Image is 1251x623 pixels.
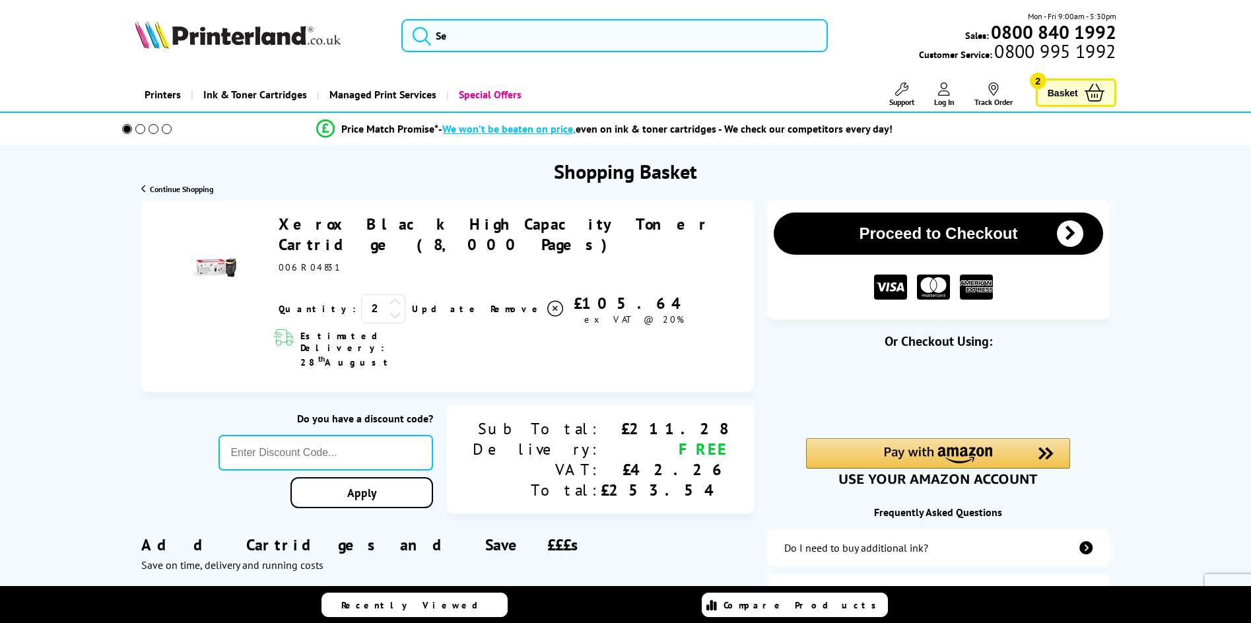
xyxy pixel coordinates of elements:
[473,418,601,439] div: Sub Total:
[438,122,893,135] div: - even on ink & toner cartridges - We check our competitors every day!
[318,354,325,364] sup: th
[965,29,989,42] span: Sales:
[724,599,883,611] span: Compare Products
[767,529,1109,566] a: additional-ink
[321,593,508,617] a: Recently Viewed
[219,412,433,425] div: Do you have a discount code?
[203,78,307,112] span: Ink & Toner Cartridges
[1030,73,1046,89] span: 2
[974,82,1013,107] a: Track Order
[341,599,491,611] span: Recently Viewed
[141,184,213,194] a: Continue Shopping
[934,82,955,107] a: Log In
[1028,10,1116,22] span: Mon - Fri 9:00am - 5:30pm
[554,158,697,184] h1: Shopping Basket
[991,20,1116,44] b: 0800 840 1992
[992,45,1116,57] span: 0800 995 1992
[767,333,1109,350] div: Or Checkout Using:
[806,438,1070,484] div: Amazon Pay - Use your Amazon account
[219,435,433,471] input: Enter Discount Code...
[473,459,601,480] div: VAT:
[190,245,236,291] img: Xerox Black High Capacity Toner Cartridge (8,000 Pages)
[767,506,1109,519] div: Frequently Asked Questions
[473,439,601,459] div: Delivery:
[565,293,704,313] div: £105.64
[446,78,531,112] a: Special Offers
[141,515,754,591] div: Add Cartridges and Save £££s
[774,213,1102,255] button: Proceed to Checkout
[601,418,727,439] div: £211.28
[934,97,955,107] span: Log In
[412,303,480,315] a: Update
[135,20,341,49] img: Printerland Logo
[279,303,356,315] span: Quantity:
[1048,84,1078,102] span: Basket
[150,184,213,194] span: Continue Shopping
[341,122,438,135] span: Price Match Promise*
[135,78,191,112] a: Printers
[442,122,576,135] span: We won’t be beaten on price,
[960,275,993,300] img: American Express
[135,20,385,51] a: Printerland Logo
[889,97,914,107] span: Support
[290,477,433,508] a: Apply
[317,78,446,112] a: Managed Print Services
[767,574,1109,611] a: items-arrive
[490,303,543,315] span: Remove
[1036,79,1116,107] a: Basket 2
[601,439,727,459] div: FREE
[989,26,1116,38] a: 0800 840 1992
[473,480,601,500] div: Total:
[702,593,888,617] a: Compare Products
[917,275,950,300] img: MASTER CARD
[806,371,1070,416] iframe: PayPal
[874,275,907,300] img: VISA
[601,480,727,500] div: £253.54
[584,313,684,325] span: ex VAT @ 20%
[490,299,565,319] a: Delete item from your basket
[191,78,317,112] a: Ink & Toner Cartridges
[300,330,463,368] span: Estimated Delivery: 28 August
[104,117,1106,141] li: modal_Promise
[401,19,827,52] input: Se
[141,558,754,572] div: Save on time, delivery and running costs
[784,541,928,554] div: Do I need to buy additional ink?
[279,214,710,255] a: Xerox Black High Capacity Toner Cartridge (8,000 Pages)
[919,45,1116,61] span: Customer Service:
[601,459,727,480] div: £42.26
[279,261,341,273] span: 006R04831
[889,82,914,107] a: Support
